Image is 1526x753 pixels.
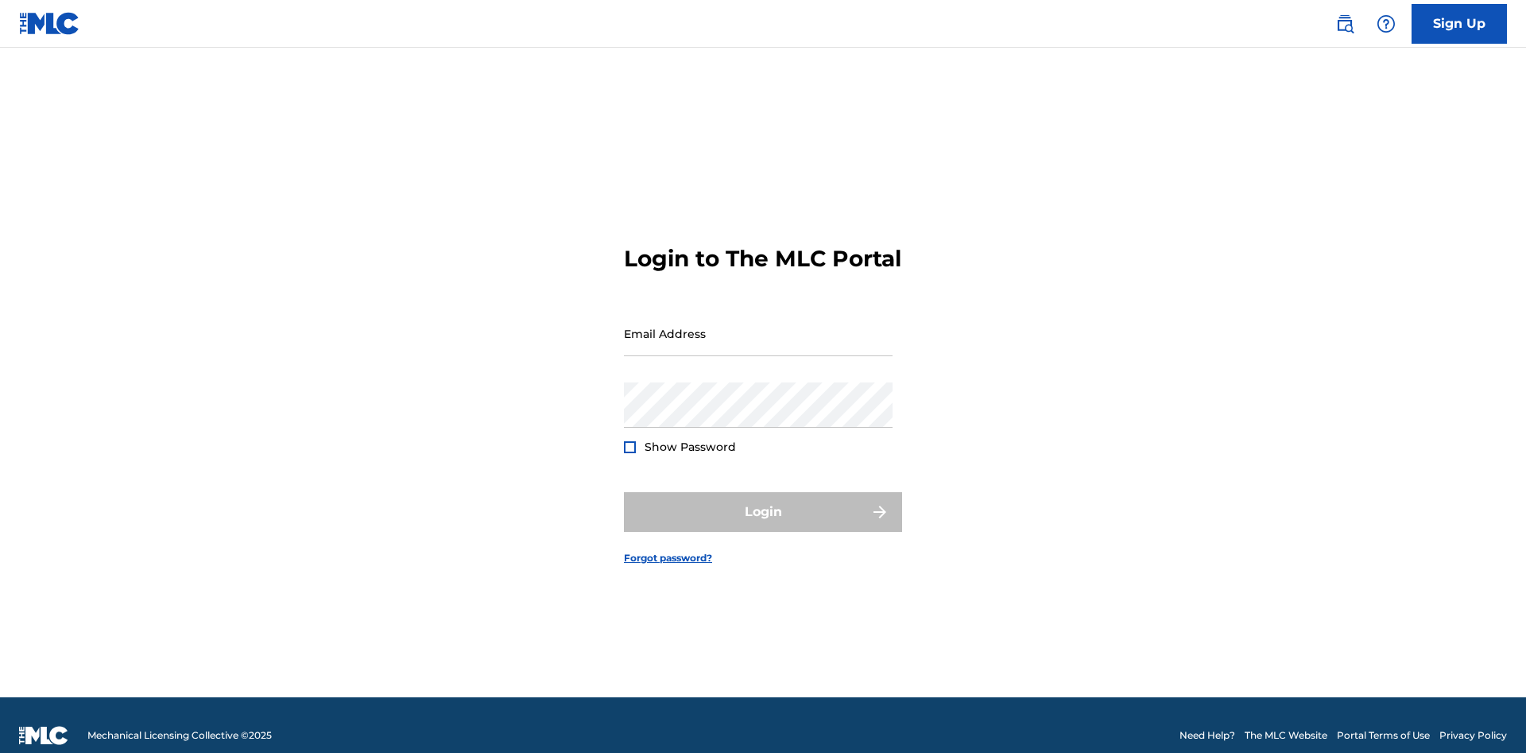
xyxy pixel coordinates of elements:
[1412,4,1507,44] a: Sign Up
[1335,14,1354,33] img: search
[1370,8,1402,40] div: Help
[624,551,712,565] a: Forgot password?
[1377,14,1396,33] img: help
[1447,677,1526,753] iframe: Chat Widget
[1179,728,1235,743] a: Need Help?
[1245,728,1327,743] a: The MLC Website
[645,440,736,454] span: Show Password
[87,728,272,743] span: Mechanical Licensing Collective © 2025
[1439,728,1507,743] a: Privacy Policy
[19,726,68,745] img: logo
[19,12,80,35] img: MLC Logo
[624,245,901,273] h3: Login to The MLC Portal
[1337,728,1430,743] a: Portal Terms of Use
[1329,8,1361,40] a: Public Search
